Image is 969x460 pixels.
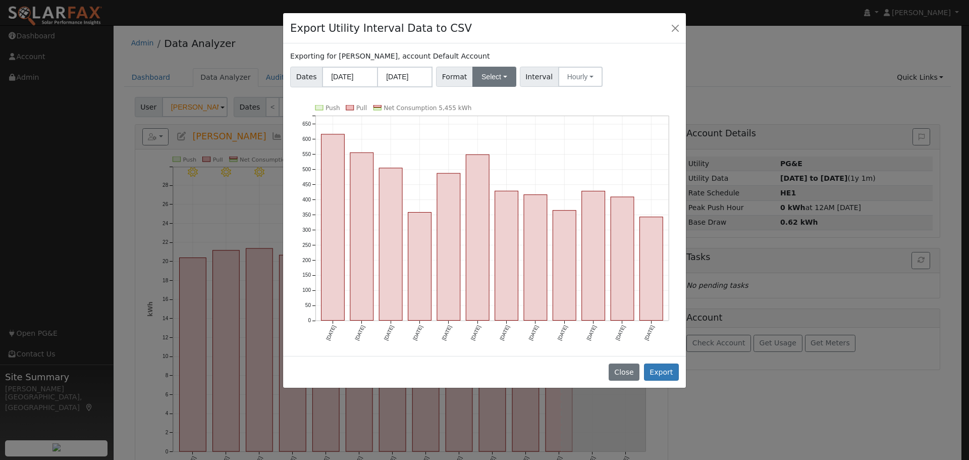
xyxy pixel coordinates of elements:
[528,324,540,341] text: [DATE]
[582,191,605,320] rect: onclick=""
[302,182,311,187] text: 450
[302,272,311,278] text: 150
[643,324,655,341] text: [DATE]
[609,364,639,381] button: Close
[437,173,460,320] rect: onclick=""
[615,324,626,341] text: [DATE]
[441,324,453,341] text: [DATE]
[305,302,311,308] text: 50
[611,197,634,321] rect: onclick=""
[290,20,472,36] h4: Export Utility Interval Data to CSV
[408,212,432,320] rect: onclick=""
[302,121,311,127] text: 650
[472,67,516,87] button: Select
[302,151,311,157] text: 550
[520,67,559,87] span: Interval
[585,324,597,341] text: [DATE]
[495,191,518,320] rect: onclick=""
[302,227,311,232] text: 300
[383,324,395,341] text: [DATE]
[644,364,679,381] button: Export
[557,324,568,341] text: [DATE]
[290,51,490,62] label: Exporting for [PERSON_NAME], account Default Account
[302,136,311,142] text: 600
[668,21,682,35] button: Close
[356,105,367,112] text: Pull
[326,105,340,112] text: Push
[321,134,345,321] rect: onclick=""
[302,212,311,218] text: 350
[384,105,471,112] text: Net Consumption 5,455 kWh
[302,257,311,263] text: 200
[524,194,547,320] rect: onclick=""
[412,324,423,341] text: [DATE]
[553,210,576,320] rect: onclick=""
[640,217,663,320] rect: onclick=""
[302,197,311,202] text: 400
[308,318,311,323] text: 0
[354,324,366,341] text: [DATE]
[379,168,402,321] rect: onclick=""
[499,324,510,341] text: [DATE]
[466,155,489,320] rect: onclick=""
[558,67,603,87] button: Hourly
[302,287,311,293] text: 100
[302,242,311,247] text: 250
[290,67,322,87] span: Dates
[436,67,473,87] span: Format
[302,167,311,172] text: 500
[325,324,337,341] text: [DATE]
[350,152,373,320] rect: onclick=""
[470,324,481,341] text: [DATE]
